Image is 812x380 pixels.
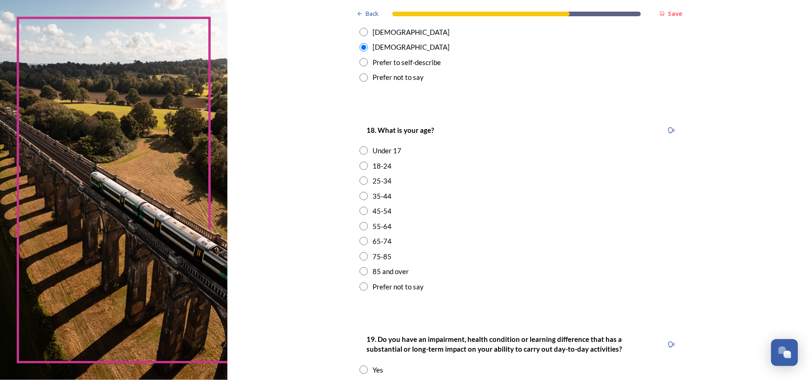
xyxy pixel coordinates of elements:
[373,27,450,38] div: [DEMOGRAPHIC_DATA]
[366,9,379,18] span: Back
[668,9,682,18] strong: Save
[366,335,623,353] strong: 19. Do you have an impairment, health condition or learning difference that has a substantial or ...
[373,72,424,83] div: Prefer not to say
[373,266,409,277] div: 85 and over
[366,126,434,134] strong: 18. What is your age?
[373,176,392,186] div: 25-34
[373,191,392,202] div: 35-44
[373,57,441,68] div: Prefer to self-describe
[373,236,392,247] div: 65-74
[771,339,798,366] button: Open Chat
[373,365,383,375] div: Yes
[373,161,392,171] div: 18-24
[373,282,424,292] div: Prefer not to say
[373,42,450,52] div: [DEMOGRAPHIC_DATA]
[373,145,401,156] div: Under 17
[373,206,392,216] div: 45-54
[373,221,392,232] div: 55-64
[373,251,392,262] div: 75-85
